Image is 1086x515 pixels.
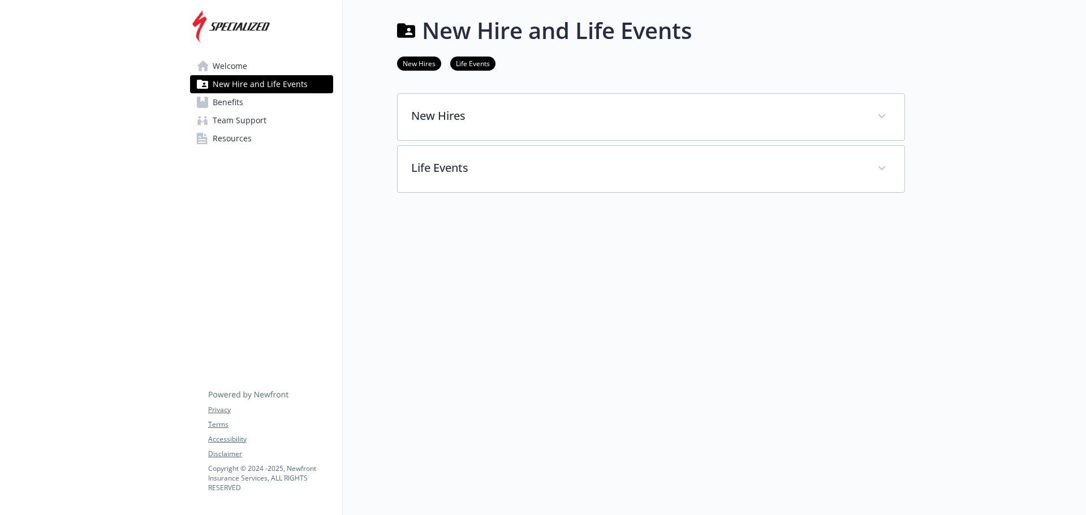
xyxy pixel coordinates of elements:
span: Resources [213,129,252,148]
a: Accessibility [208,434,333,444]
span: New Hire and Life Events [213,75,308,93]
h1: New Hire and Life Events [422,14,692,47]
p: New Hires [411,107,864,124]
span: Team Support [213,111,266,129]
a: Privacy [208,405,333,415]
span: Benefits [213,93,243,111]
div: New Hires [398,94,904,140]
a: New Hire and Life Events [190,75,333,93]
a: Disclaimer [208,449,333,459]
p: Life Events [411,159,864,176]
p: Copyright © 2024 - 2025 , Newfront Insurance Services, ALL RIGHTS RESERVED [208,464,333,492]
a: Welcome [190,57,333,75]
a: Team Support [190,111,333,129]
div: Life Events [398,146,904,192]
a: Terms [208,419,333,430]
a: Life Events [450,58,495,68]
a: Benefits [190,93,333,111]
a: New Hires [397,58,441,68]
a: Resources [190,129,333,148]
span: Welcome [213,57,247,75]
